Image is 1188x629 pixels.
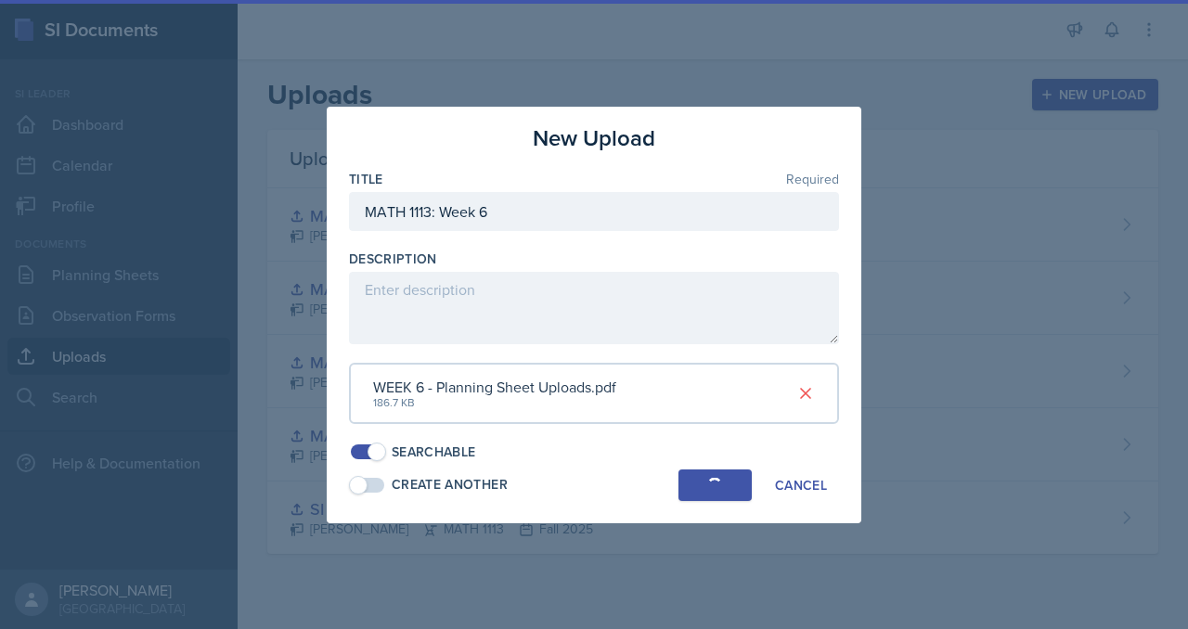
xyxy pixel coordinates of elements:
[349,192,839,231] input: Enter title
[392,475,508,494] div: Create Another
[373,376,616,398] div: WEEK 6 - Planning Sheet Uploads.pdf
[763,469,839,501] button: Cancel
[349,170,383,188] label: Title
[373,394,616,411] div: 186.7 KB
[786,173,839,186] span: Required
[533,122,655,155] h3: New Upload
[392,443,476,462] div: Searchable
[349,250,437,268] label: Description
[775,478,827,493] div: Cancel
